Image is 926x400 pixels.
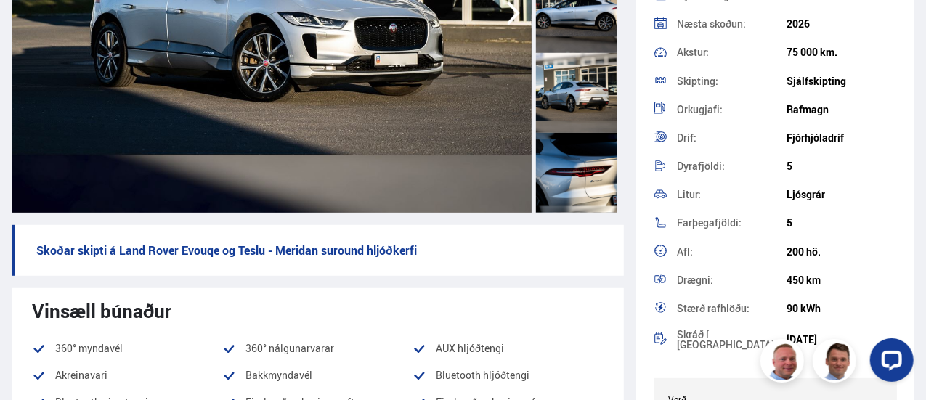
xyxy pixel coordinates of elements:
div: Farþegafjöldi: [677,218,787,228]
div: 90 kWh [787,303,897,314]
li: 360° myndavél [32,340,222,357]
div: Vinsæll búnaður [32,300,604,322]
iframe: LiveChat chat widget [858,332,919,393]
li: AUX hljóðtengi [413,340,603,357]
div: Drægni: [677,275,787,285]
div: Ljósgrár [787,189,897,200]
img: FbJEzSuNWCJXmdc-.webp [815,341,858,385]
li: Bluetooth hljóðtengi [413,367,603,384]
div: Drif: [677,133,787,143]
li: 360° nálgunarvarar [222,340,413,357]
div: Sjálfskipting [787,75,897,87]
div: Orkugjafi: [677,105,787,115]
div: [DATE] [787,334,897,346]
div: Fjórhjóladrif [787,132,897,144]
div: 2026 [787,18,897,30]
div: Skipting: [677,76,787,86]
div: Akstur: [677,47,787,57]
div: Litur: [677,189,787,200]
div: 450 km [787,274,897,286]
div: Rafmagn [787,104,897,115]
p: Skoðar skipti á Land Rover Evouqe og Teslu - Meridan suround hljóðkerfi [12,225,624,276]
div: 75 000 km. [787,46,897,58]
div: 5 [787,160,897,172]
div: 200 hö. [787,246,897,258]
div: Skráð í [GEOGRAPHIC_DATA]: [677,330,787,350]
img: siFngHWaQ9KaOqBr.png [763,341,806,385]
div: Næsta skoðun: [677,19,787,29]
li: Bakkmyndavél [222,367,413,384]
div: Stærð rafhlöðu: [677,303,787,314]
div: Dyrafjöldi: [677,161,787,171]
li: Akreinavari [32,367,222,384]
div: 5 [787,217,897,229]
div: Afl: [677,247,787,257]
